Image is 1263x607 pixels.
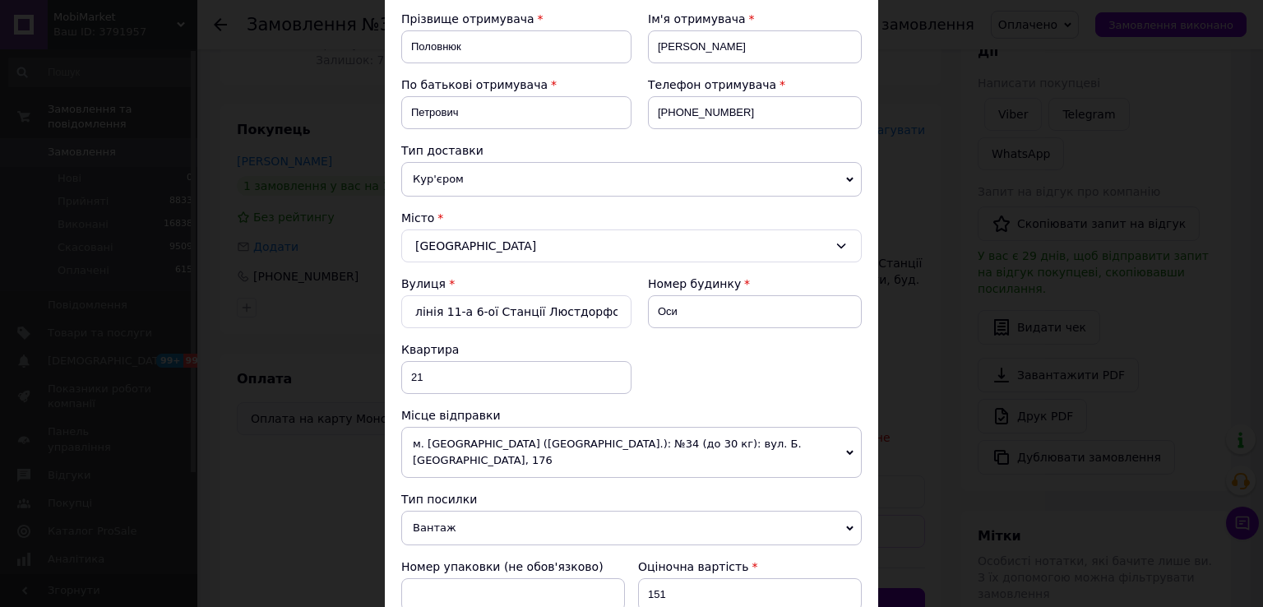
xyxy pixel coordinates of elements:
span: Тип посилки [401,493,477,506]
span: По батькові отримувача [401,78,548,91]
span: Ім'я отримувача [648,12,746,25]
div: Місто [401,210,862,226]
div: Оціночна вартість [638,558,862,575]
span: Квартира [401,343,459,356]
span: Телефон отримувача [648,78,776,91]
span: м. [GEOGRAPHIC_DATA] ([GEOGRAPHIC_DATA].): №34 (до 30 кг): вул. Б. [GEOGRAPHIC_DATA], 176 [401,427,862,478]
label: Вулиця [401,277,446,290]
span: Тип доставки [401,144,483,157]
input: +380 [648,96,862,129]
span: Номер будинку [648,277,741,290]
div: [GEOGRAPHIC_DATA] [401,229,862,262]
span: Вантаж [401,511,862,545]
div: Номер упаковки (не обов'язково) [401,558,625,575]
span: Місце відправки [401,409,501,422]
span: Кур'єром [401,162,862,197]
span: Прізвище отримувача [401,12,534,25]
